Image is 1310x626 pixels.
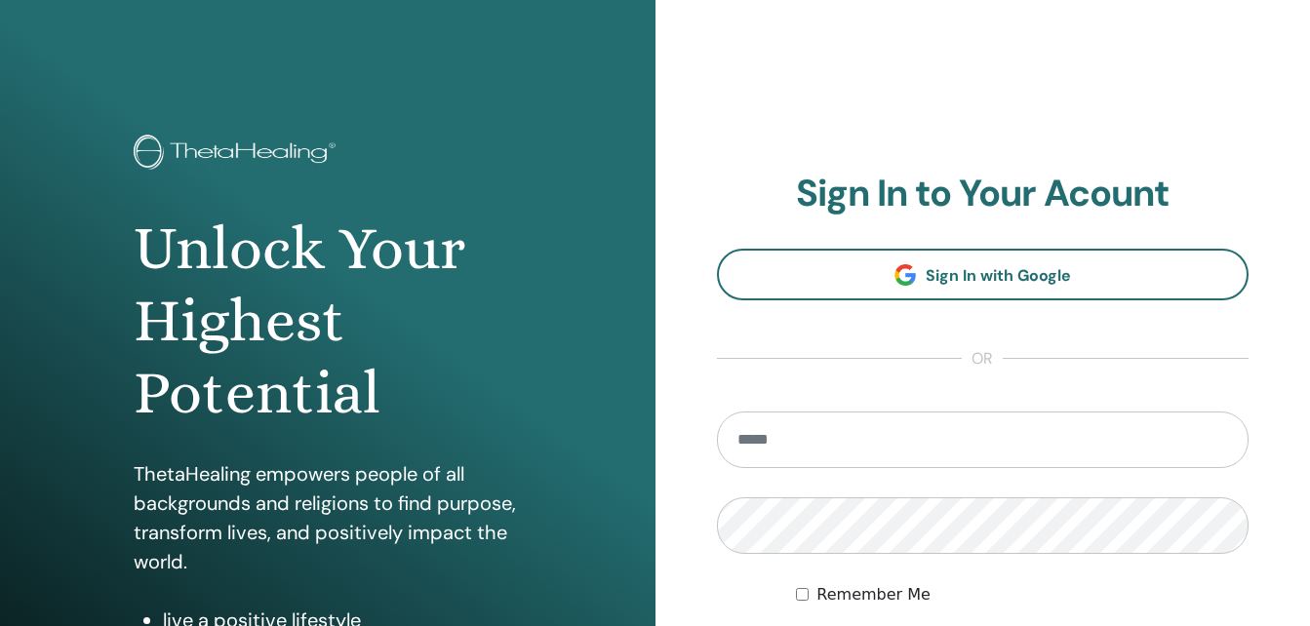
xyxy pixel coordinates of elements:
[717,172,1250,216] h2: Sign In to Your Acount
[796,583,1249,606] div: Keep me authenticated indefinitely or until I manually logout
[717,249,1250,300] a: Sign In with Google
[926,265,1071,286] span: Sign In with Google
[816,583,931,606] label: Remember Me
[962,347,1003,371] span: or
[134,213,522,430] h1: Unlock Your Highest Potential
[134,459,522,576] p: ThetaHealing empowers people of all backgrounds and religions to find purpose, transform lives, a...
